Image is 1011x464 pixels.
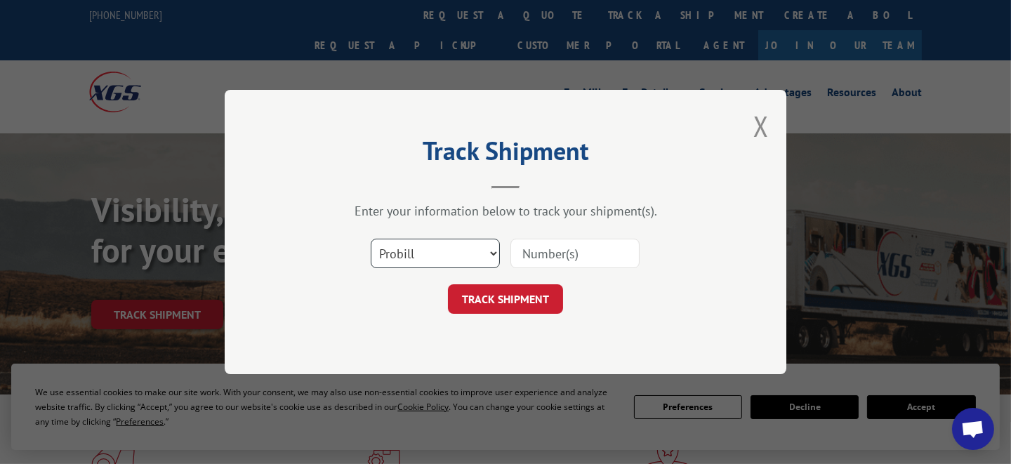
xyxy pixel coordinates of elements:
[295,203,716,219] div: Enter your information below to track your shipment(s).
[295,141,716,168] h2: Track Shipment
[510,239,640,268] input: Number(s)
[952,408,994,450] div: Open chat
[448,284,563,314] button: TRACK SHIPMENT
[753,107,769,145] button: Close modal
